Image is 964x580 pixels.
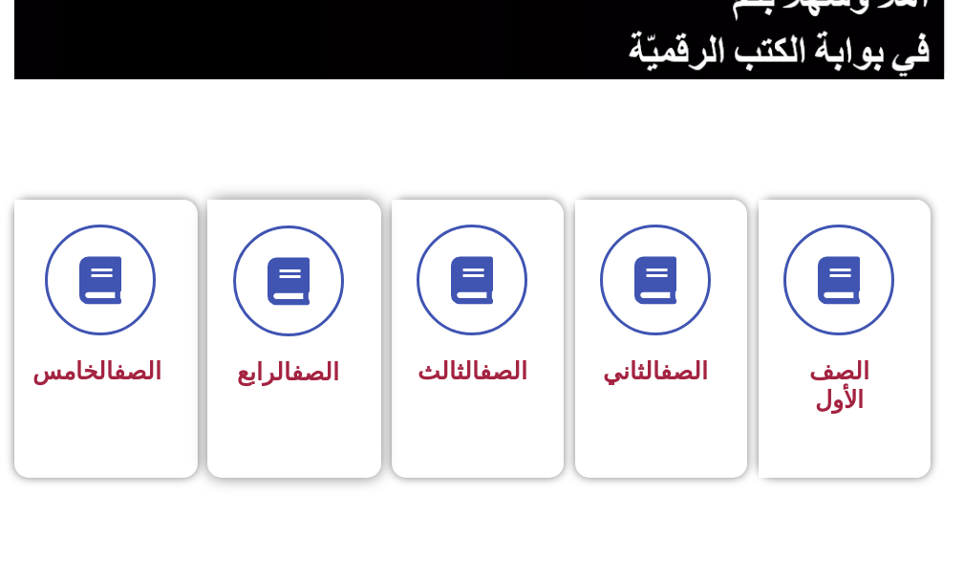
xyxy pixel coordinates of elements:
span: الرابع [237,358,339,386]
a: الصف [291,358,339,386]
a: الصف [114,357,161,385]
span: الخامس [32,357,161,385]
a: الصف [660,357,708,385]
span: الثالث [418,357,527,385]
a: الصف [480,357,527,385]
span: الثاني [603,357,708,385]
span: الصف الأول [809,357,869,414]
